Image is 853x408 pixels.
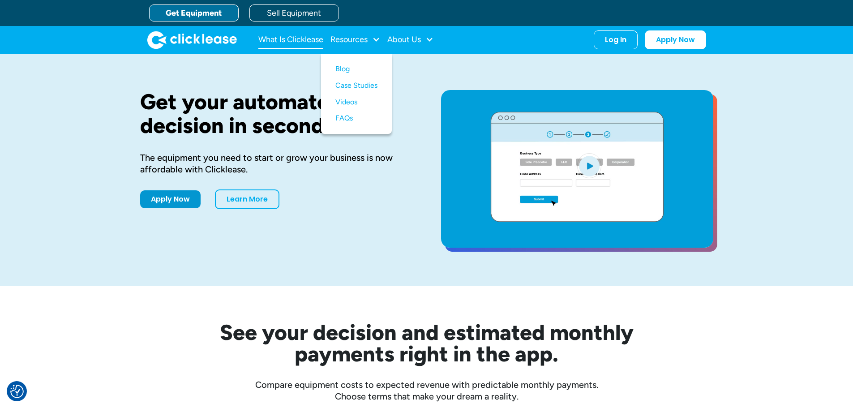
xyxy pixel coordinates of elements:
button: Consent Preferences [10,385,24,398]
h2: See your decision and estimated monthly payments right in the app. [176,322,677,365]
img: Blue play button logo on a light blue circular background [577,153,601,178]
a: Sell Equipment [249,4,339,21]
a: Get Equipment [149,4,239,21]
a: Case Studies [335,77,377,94]
a: home [147,31,237,49]
a: Apply Now [140,190,201,208]
h1: Get your automated decision in seconds. [140,90,412,137]
nav: Resources [321,54,392,134]
div: The equipment you need to start or grow your business is now affordable with Clicklease. [140,152,412,175]
div: Compare equipment costs to expected revenue with predictable monthly payments. Choose terms that ... [140,379,713,402]
div: Log In [605,35,626,44]
a: FAQs [335,110,377,127]
div: About Us [387,31,433,49]
a: Blog [335,61,377,77]
div: Resources [330,31,380,49]
img: Revisit consent button [10,385,24,398]
a: What Is Clicklease [258,31,323,49]
a: Videos [335,94,377,111]
img: Clicklease logo [147,31,237,49]
a: Learn More [215,189,279,209]
a: open lightbox [441,90,713,248]
a: Apply Now [645,30,706,49]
